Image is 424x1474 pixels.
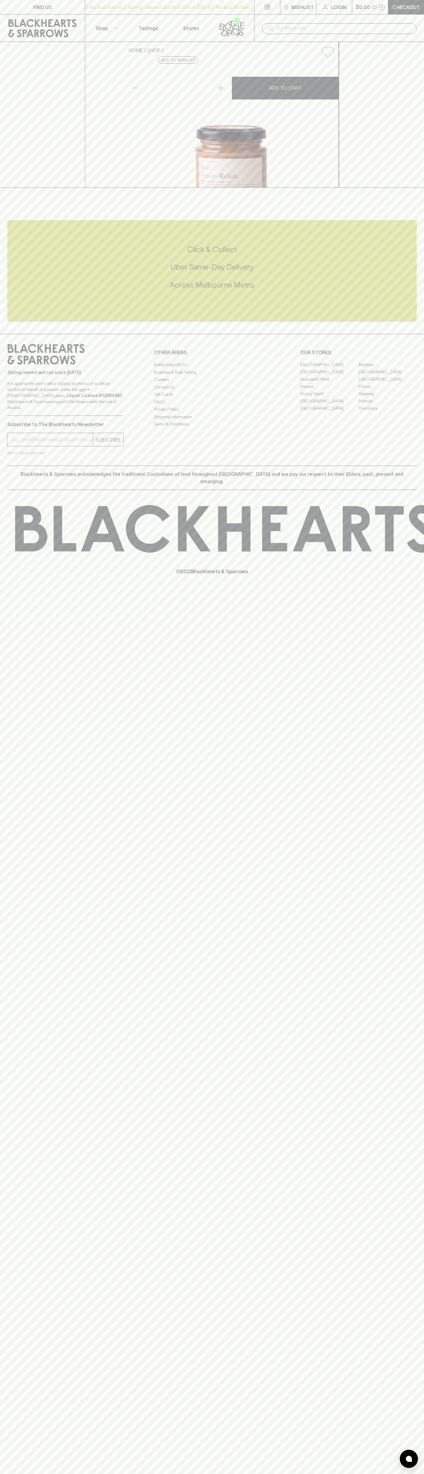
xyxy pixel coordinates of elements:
[269,84,302,92] p: ADD TO CART
[359,383,417,390] a: Fitzroy
[7,421,124,428] p: Subscribe to The Blackhearts Newsletter
[154,413,270,420] a: Shipping Information
[154,376,270,383] a: Careers
[331,4,346,11] p: Login
[319,44,336,60] button: Add to wishlist
[300,405,359,412] a: [GEOGRAPHIC_DATA]
[300,397,359,405] a: [GEOGRAPHIC_DATA]
[291,4,314,11] p: Wishlist
[232,77,339,99] button: ADD TO CART
[33,4,52,11] p: FIND US
[154,406,270,413] a: Privacy Policy
[7,244,417,254] h5: Click & Collect
[300,375,359,383] a: Brunswick West
[154,368,270,376] a: Business & Bulk Gifting
[127,15,170,42] a: Tastings
[359,368,417,375] a: [GEOGRAPHIC_DATA]
[276,24,412,33] input: Try "Pinot noir"
[380,5,383,9] p: 0
[129,48,143,53] a: HOME
[406,1456,412,1462] img: bubble-icon
[183,25,199,32] p: Stores
[359,361,417,368] a: Braddon
[300,368,359,375] a: [GEOGRAPHIC_DATA]
[66,393,122,398] strong: Liquor License #32064953
[359,405,417,412] a: Thornbury
[124,62,339,187] img: 35330.png
[7,280,417,290] h5: Across Melbourne Metro
[93,433,123,446] button: SUBSCRIBE
[154,421,270,428] a: Terms & Conditions
[7,380,124,411] p: It is against the law to sell or supply alcohol to, or to obtain alcohol on behalf of a person un...
[147,48,160,53] a: SHOP
[7,369,124,375] p: Sibling owned and run since [DATE]
[300,349,417,356] p: OUR STORES
[154,383,270,391] a: Contact Us
[356,4,370,11] p: $0.00
[12,470,412,485] p: Blackhearts & Sparrows acknowledges the traditional Custodians of land throughout [GEOGRAPHIC_DAT...
[7,450,124,456] p: We will never spam you
[12,435,93,445] input: e.g. jane@blackheartsandsparrows.com.au
[300,361,359,368] a: [GEOGRAPHIC_DATA]
[158,56,198,64] button: Add to wishlist
[300,383,359,390] a: Elwood
[359,397,417,405] a: Prahran
[392,4,420,11] p: Checkout
[359,390,417,397] a: Geelong
[7,262,417,272] h5: Uber Same-Day Delivery
[154,391,270,398] a: Gift Cards
[85,15,128,42] button: Shop
[359,375,417,383] a: [GEOGRAPHIC_DATA]
[170,15,212,42] a: Stores
[154,398,270,406] a: FAQ's
[154,361,270,368] a: Bottle Drop FAQ's
[300,390,359,397] a: Fitzroy North
[139,25,158,32] p: Tastings
[95,436,121,443] p: SUBSCRIBE
[7,220,417,322] div: Call to action block
[96,25,108,32] p: Shop
[154,349,270,356] p: OTHER AREAS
